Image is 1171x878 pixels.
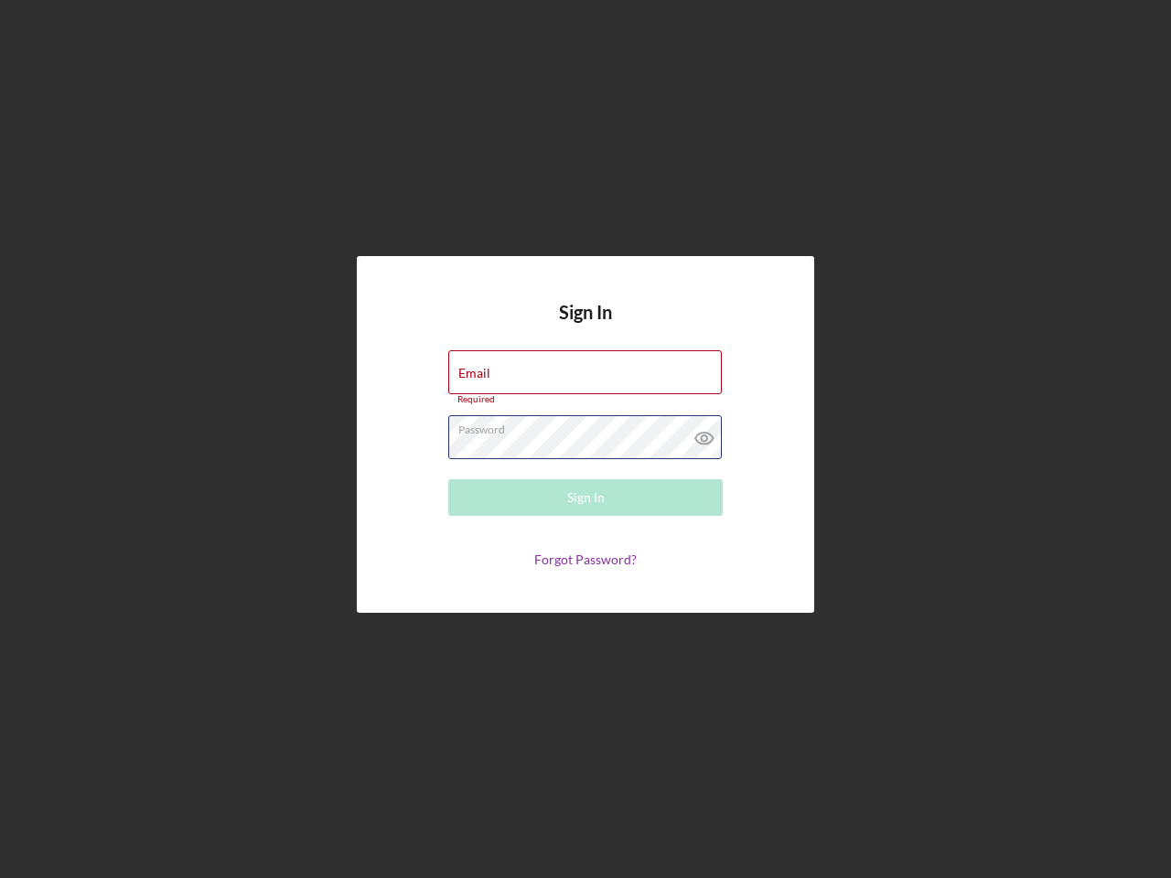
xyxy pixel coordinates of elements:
label: Password [458,416,722,436]
div: Sign In [567,479,605,516]
h4: Sign In [559,302,612,350]
button: Sign In [448,479,723,516]
a: Forgot Password? [534,551,637,567]
div: Required [448,394,723,405]
label: Email [458,366,490,380]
